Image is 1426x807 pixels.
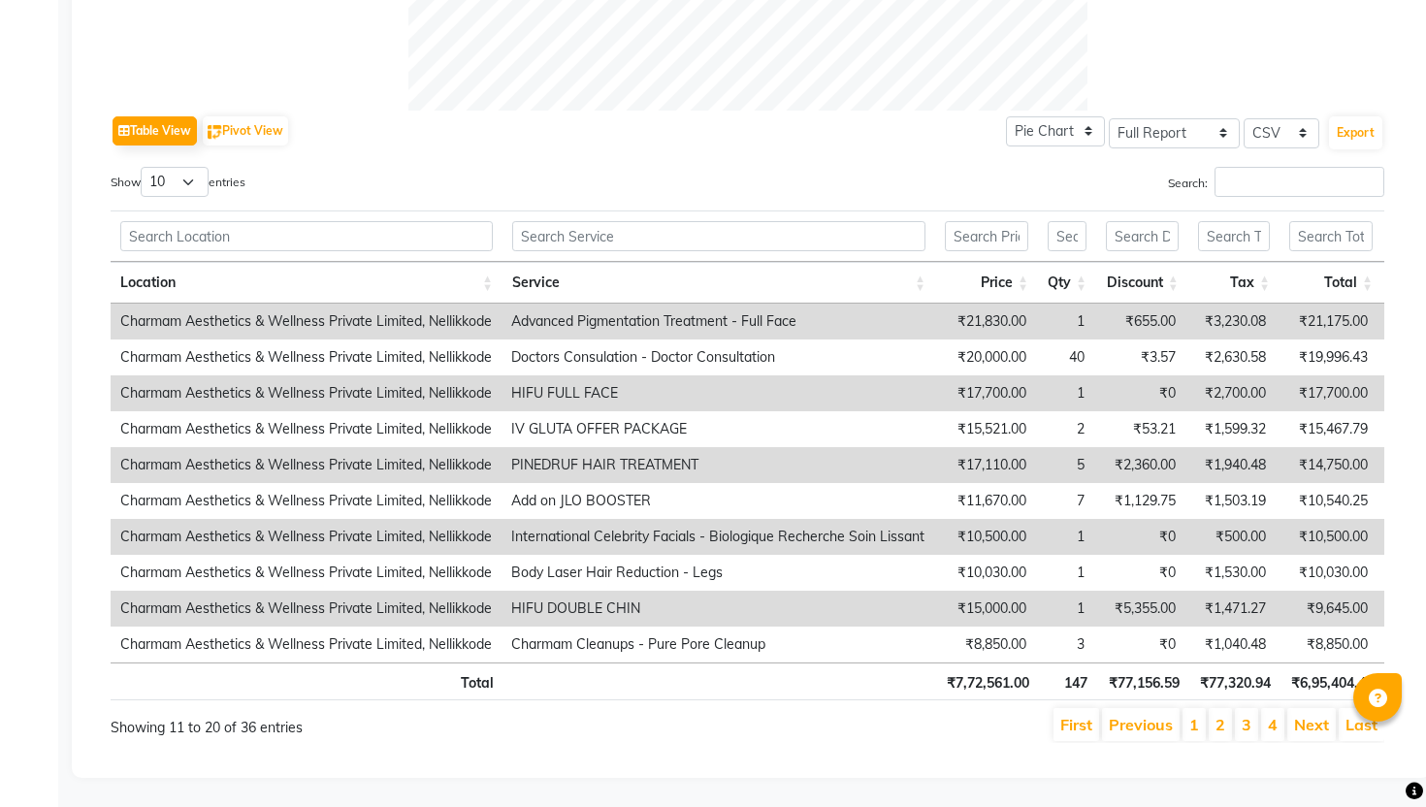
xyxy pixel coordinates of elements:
input: Search Total [1289,221,1373,251]
td: ₹0 [1094,519,1185,555]
td: Add on JLO BOOSTER [502,483,934,519]
td: ₹1,940.48 [1185,447,1276,483]
th: Tax: activate to sort column ascending [1188,262,1280,304]
td: ₹2,700.00 [1185,375,1276,411]
td: ₹8,850.00 [1276,627,1377,662]
td: ₹9,645.00 [1276,591,1377,627]
td: Charmam Aesthetics & Wellness Private Limited, Nellikkode [111,627,502,662]
input: Search Discount [1106,221,1179,251]
td: ₹3,230.08 [1185,304,1276,339]
td: ₹10,030.00 [1276,555,1377,591]
th: Total: activate to sort column ascending [1280,262,1382,304]
th: Service: activate to sort column ascending [502,262,935,304]
td: ₹15,000.00 [934,591,1036,627]
td: ₹0 [1094,555,1185,591]
td: Advanced Pigmentation Treatment - Full Face [502,304,934,339]
td: 1 [1036,555,1094,591]
a: Next [1294,715,1329,734]
td: ₹1,471.27 [1185,591,1276,627]
select: Showentries [141,167,209,197]
td: Charmam Aesthetics & Wellness Private Limited, Nellikkode [111,447,502,483]
label: Show entries [111,167,245,197]
td: ₹17,700.00 [1276,375,1377,411]
td: Charmam Cleanups - Pure Pore Cleanup [502,627,934,662]
td: ₹19,996.43 [1276,339,1377,375]
a: 2 [1215,715,1225,734]
td: ₹1,530.00 [1185,555,1276,591]
td: HIFU FULL FACE [502,375,934,411]
td: ₹2,360.00 [1094,447,1185,483]
td: 1 [1036,375,1094,411]
td: Charmam Aesthetics & Wellness Private Limited, Nellikkode [111,483,502,519]
th: ₹7,72,561.00 [936,662,1039,700]
td: ₹3.57 [1094,339,1185,375]
a: Last [1345,715,1377,734]
input: Search Price [945,221,1028,251]
td: ₹15,521.00 [934,411,1036,447]
td: ₹11,670.00 [934,483,1036,519]
th: Location: activate to sort column ascending [111,262,502,304]
td: ₹500.00 [1185,519,1276,555]
td: ₹10,540.25 [1276,483,1377,519]
a: 1 [1189,715,1199,734]
td: ₹2,630.58 [1185,339,1276,375]
button: Export [1329,116,1382,149]
td: ₹1,599.32 [1185,411,1276,447]
td: Charmam Aesthetics & Wellness Private Limited, Nellikkode [111,339,502,375]
th: Total [111,662,503,700]
td: ₹53.21 [1094,411,1185,447]
th: 147 [1039,662,1097,700]
td: ₹10,030.00 [934,555,1036,591]
td: ₹655.00 [1094,304,1185,339]
td: ₹0 [1094,375,1185,411]
td: ₹21,175.00 [1276,304,1377,339]
td: 1 [1036,591,1094,627]
td: ₹14,750.00 [1276,447,1377,483]
div: Showing 11 to 20 of 36 entries [111,706,625,738]
td: 1 [1036,304,1094,339]
td: Charmam Aesthetics & Wellness Private Limited, Nellikkode [111,555,502,591]
td: ₹0 [1094,627,1185,662]
td: Charmam Aesthetics & Wellness Private Limited, Nellikkode [111,375,502,411]
td: Charmam Aesthetics & Wellness Private Limited, Nellikkode [111,591,502,627]
a: 3 [1242,715,1251,734]
input: Search Qty [1048,221,1086,251]
td: ₹1,129.75 [1094,483,1185,519]
td: PINEDRUF HAIR TREATMENT [502,447,934,483]
td: Doctors Consulation - Doctor Consultation [502,339,934,375]
td: 40 [1036,339,1094,375]
td: ₹1,040.48 [1185,627,1276,662]
td: 2 [1036,411,1094,447]
td: ₹8,850.00 [934,627,1036,662]
td: ₹15,467.79 [1276,411,1377,447]
th: ₹6,95,404.41 [1280,662,1383,700]
td: ₹1,503.19 [1185,483,1276,519]
input: Search Tax [1198,221,1270,251]
td: Body Laser Hair Reduction - Legs [502,555,934,591]
td: 1 [1036,519,1094,555]
td: ₹17,110.00 [934,447,1036,483]
td: Charmam Aesthetics & Wellness Private Limited, Nellikkode [111,304,502,339]
th: Qty: activate to sort column ascending [1038,262,1096,304]
td: Charmam Aesthetics & Wellness Private Limited, Nellikkode [111,519,502,555]
th: ₹77,156.59 [1097,662,1189,700]
a: 4 [1268,715,1278,734]
td: 7 [1036,483,1094,519]
th: ₹77,320.94 [1189,662,1280,700]
a: First [1060,715,1092,734]
label: Search: [1168,167,1384,197]
td: 5 [1036,447,1094,483]
th: Price: activate to sort column ascending [935,262,1038,304]
td: ₹21,830.00 [934,304,1036,339]
button: Table View [113,116,197,145]
td: ₹10,500.00 [934,519,1036,555]
td: ₹17,700.00 [934,375,1036,411]
td: ₹20,000.00 [934,339,1036,375]
td: HIFU DOUBLE CHIN [502,591,934,627]
td: ₹10,500.00 [1276,519,1377,555]
td: IV GLUTA OFFER PACKAGE [502,411,934,447]
img: pivot.png [208,125,222,140]
td: Charmam Aesthetics & Wellness Private Limited, Nellikkode [111,411,502,447]
td: International Celebrity Facials - Biologique Recherche Soin Lissant [502,519,934,555]
td: 3 [1036,627,1094,662]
